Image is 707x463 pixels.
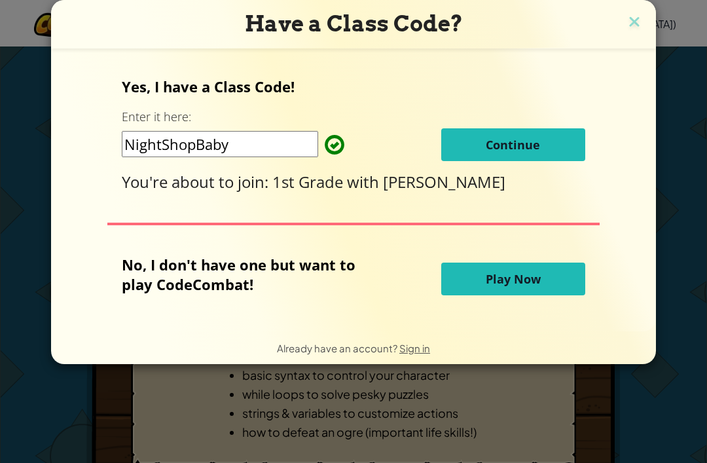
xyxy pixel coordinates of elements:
[122,171,272,193] span: You're about to join:
[486,137,540,153] span: Continue
[347,171,383,193] span: with
[486,271,541,287] span: Play Now
[122,77,585,96] p: Yes, I have a Class Code!
[383,171,505,193] span: [PERSON_NAME]
[277,342,399,354] span: Already have an account?
[441,128,585,161] button: Continue
[272,171,347,193] span: 1st Grade
[122,109,191,125] label: Enter it here:
[441,263,585,295] button: Play Now
[399,342,430,354] a: Sign in
[245,10,463,37] span: Have a Class Code?
[626,13,643,33] img: close icon
[122,255,375,294] p: No, I don't have one but want to play CodeCombat!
